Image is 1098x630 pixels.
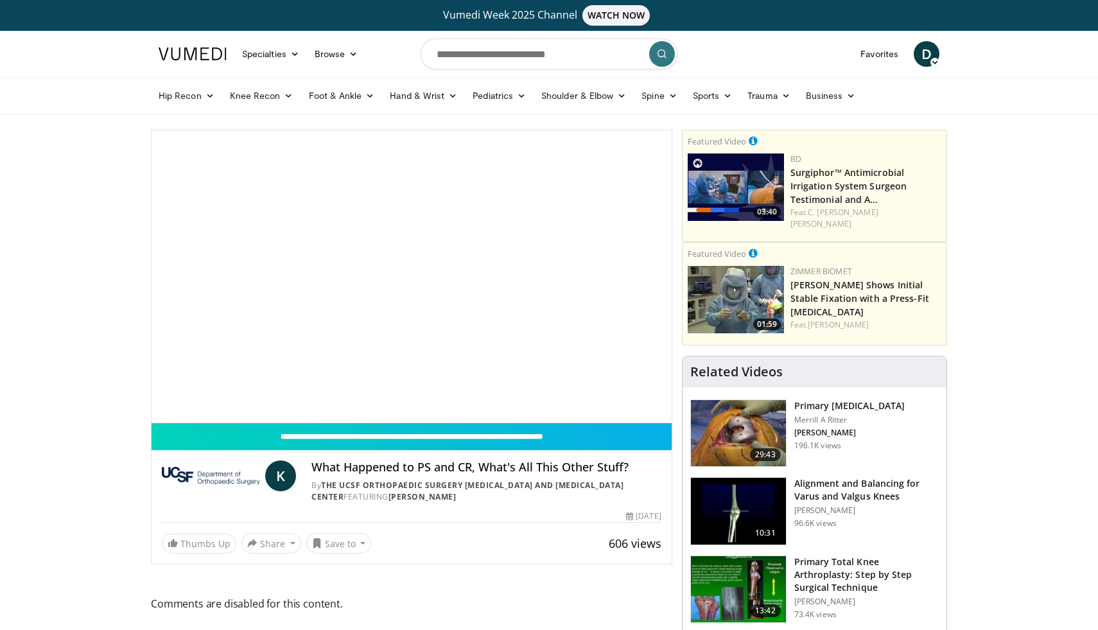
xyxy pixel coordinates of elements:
[794,556,939,594] h3: Primary Total Knee Arthroplasty: Step by Step Surgical Technique
[690,364,783,380] h4: Related Videos
[914,41,939,67] a: D
[794,399,905,412] h3: Primary [MEDICAL_DATA]
[690,399,939,468] a: 29:43 Primary [MEDICAL_DATA] Merrill A Ritter [PERSON_NAME] 196.1K views
[750,527,781,539] span: 10:31
[790,319,941,331] div: Feat.
[794,477,939,503] h3: Alignment and Balancing for Varus and Valgus Knees
[382,83,465,109] a: Hand & Wrist
[465,83,534,109] a: Pediatrics
[853,41,906,67] a: Favorites
[311,480,661,503] div: By FEATURING
[162,460,260,491] img: The UCSF Orthopaedic Surgery Arthritis and Joint Replacement Center
[794,415,905,425] p: Merrill A Ritter
[794,428,905,438] p: [PERSON_NAME]
[794,609,837,620] p: 73.4K views
[750,604,781,617] span: 13:42
[151,595,672,612] span: Comments are disabled for this content.
[534,83,634,109] a: Shoulder & Elbow
[691,556,786,623] img: oa8B-rsjN5HfbTbX5hMDoxOjB1O5lLKx_1.150x105_q85_crop-smart_upscale.jpg
[790,207,878,229] a: C. [PERSON_NAME] [PERSON_NAME]
[790,153,801,164] a: BD
[688,153,784,221] a: 03:40
[311,460,661,475] h4: What Happened to PS and CR, What's All This Other Stuff?
[753,319,781,330] span: 01:59
[311,480,623,502] a: The UCSF Orthopaedic Surgery [MEDICAL_DATA] and [MEDICAL_DATA] Center
[685,83,740,109] a: Sports
[688,266,784,333] img: 6bc46ad6-b634-4876-a934-24d4e08d5fac.150x105_q85_crop-smart_upscale.jpg
[306,533,372,554] button: Save to
[688,266,784,333] a: 01:59
[152,130,672,423] video-js: Video Player
[691,478,786,545] img: 38523_0000_3.png.150x105_q85_crop-smart_upscale.jpg
[790,166,907,206] a: Surgiphor™ Antimicrobial Irrigation System Surgeon Testimonial and A…
[688,153,784,221] img: 70422da6-974a-44ac-bf9d-78c82a89d891.150x105_q85_crop-smart_upscale.jpg
[794,518,837,529] p: 96.6K views
[740,83,798,109] a: Trauma
[241,533,301,554] button: Share
[159,48,227,60] img: VuMedi Logo
[808,319,869,330] a: [PERSON_NAME]
[161,5,937,26] a: Vumedi Week 2025 ChannelWATCH NOW
[794,597,939,607] p: [PERSON_NAME]
[582,5,650,26] span: WATCH NOW
[798,83,864,109] a: Business
[265,460,296,491] a: K
[234,41,307,67] a: Specialties
[151,83,222,109] a: Hip Recon
[794,505,939,516] p: [PERSON_NAME]
[790,266,852,277] a: Zimmer Biomet
[690,556,939,624] a: 13:42 Primary Total Knee Arthroplasty: Step by Step Surgical Technique [PERSON_NAME] 73.4K views
[421,39,677,69] input: Search topics, interventions
[162,534,236,554] a: Thumbs Up
[790,279,929,318] a: [PERSON_NAME] Shows Initial Stable Fixation with a Press-Fit [MEDICAL_DATA]
[301,83,383,109] a: Foot & Ankle
[790,207,941,230] div: Feat.
[691,400,786,467] img: 297061_3.png.150x105_q85_crop-smart_upscale.jpg
[634,83,684,109] a: Spine
[222,83,301,109] a: Knee Recon
[688,248,746,259] small: Featured Video
[690,477,939,545] a: 10:31 Alignment and Balancing for Varus and Valgus Knees [PERSON_NAME] 96.6K views
[688,136,746,147] small: Featured Video
[307,41,366,67] a: Browse
[609,536,661,551] span: 606 views
[794,441,841,451] p: 196.1K views
[750,448,781,461] span: 29:43
[388,491,457,502] a: [PERSON_NAME]
[753,206,781,218] span: 03:40
[626,511,661,522] div: [DATE]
